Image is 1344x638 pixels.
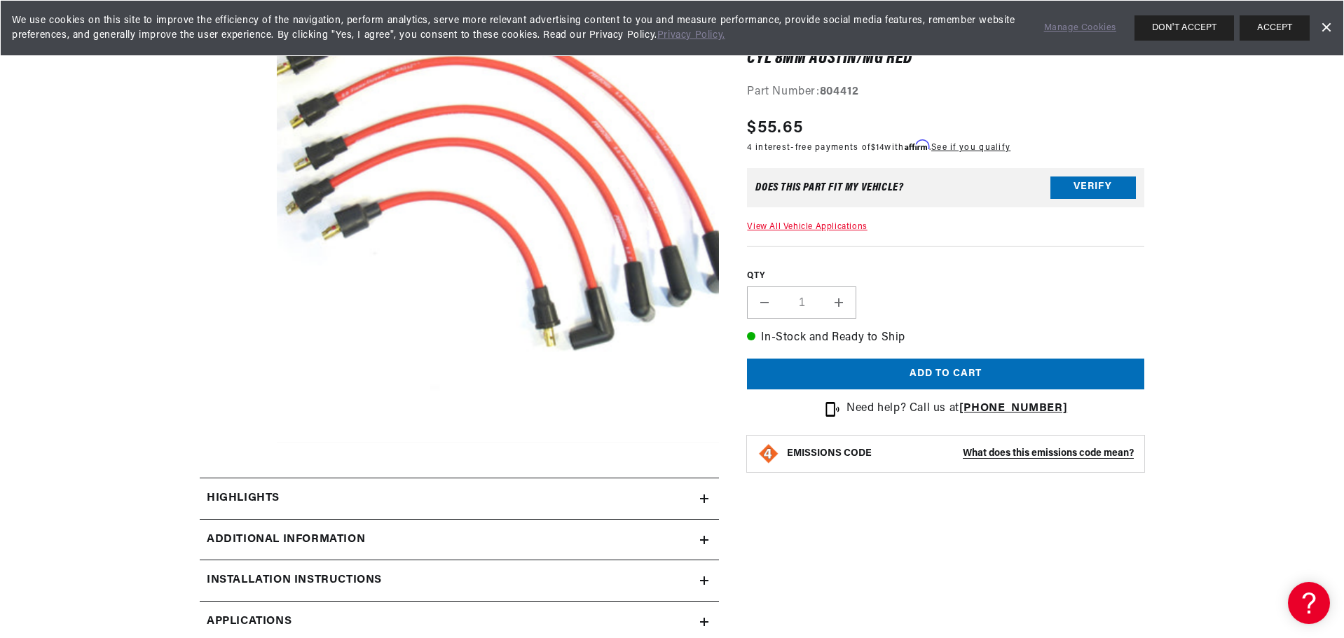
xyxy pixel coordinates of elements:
[787,448,872,459] strong: EMISSIONS CODE
[200,520,719,560] summary: Additional Information
[657,30,725,41] a: Privacy Policy.
[1044,21,1116,36] a: Manage Cookies
[200,1,719,450] media-gallery: Gallery Viewer
[747,359,1144,390] button: Add to cart
[755,182,903,193] div: Does This part fit My vehicle?
[846,400,1067,418] p: Need help? Call us at
[905,140,929,151] span: Affirm
[747,116,803,141] span: $55.65
[747,83,1144,102] div: Part Number:
[747,270,1144,282] label: QTY
[757,443,780,465] img: Emissions code
[1240,15,1310,41] button: ACCEPT
[959,403,1067,414] a: [PHONE_NUMBER]
[1134,15,1234,41] button: DON'T ACCEPT
[207,531,365,549] h2: Additional Information
[820,86,859,97] strong: 804412
[747,329,1144,347] p: In-Stock and Ready to Ship
[200,478,719,519] summary: Highlights
[787,448,1134,460] button: EMISSIONS CODEWhat does this emissions code mean?
[963,448,1134,459] strong: What does this emissions code mean?
[207,571,382,590] h2: Installation instructions
[207,613,292,631] span: Applications
[931,144,1010,152] a: See if you qualify - Learn more about Affirm Financing (opens in modal)
[871,144,885,152] span: $14
[747,38,1144,67] h1: PerTronix 804412 Flame-Thrower Spark Plug Wires 4 cyl 8mm Austin/MG Red
[747,223,867,231] a: View All Vehicle Applications
[12,13,1024,43] span: We use cookies on this site to improve the efficiency of the navigation, perform analytics, serve...
[207,490,280,508] h2: Highlights
[1315,18,1336,39] a: Dismiss Banner
[200,560,719,601] summary: Installation instructions
[747,141,1010,154] p: 4 interest-free payments of with .
[1050,176,1136,199] button: Verify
